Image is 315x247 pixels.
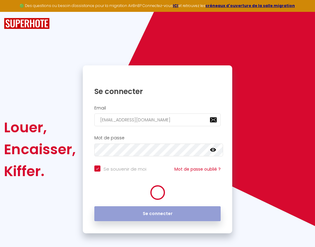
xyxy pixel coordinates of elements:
a: ICI [173,3,178,8]
h2: Email [94,106,221,111]
h1: Se connecter [94,87,221,96]
a: Mot de passe oublié ? [174,166,221,172]
button: Se connecter [94,206,221,221]
a: créneaux d'ouverture de la salle migration [205,3,295,8]
h2: Mot de passe [94,135,221,141]
input: Ton Email [94,113,221,126]
div: Encaisser, [4,138,76,160]
div: Louer, [4,117,76,138]
button: Ouvrir le widget de chat LiveChat [5,2,23,21]
div: Kiffer. [4,160,76,182]
img: SuperHote logo [4,18,50,29]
